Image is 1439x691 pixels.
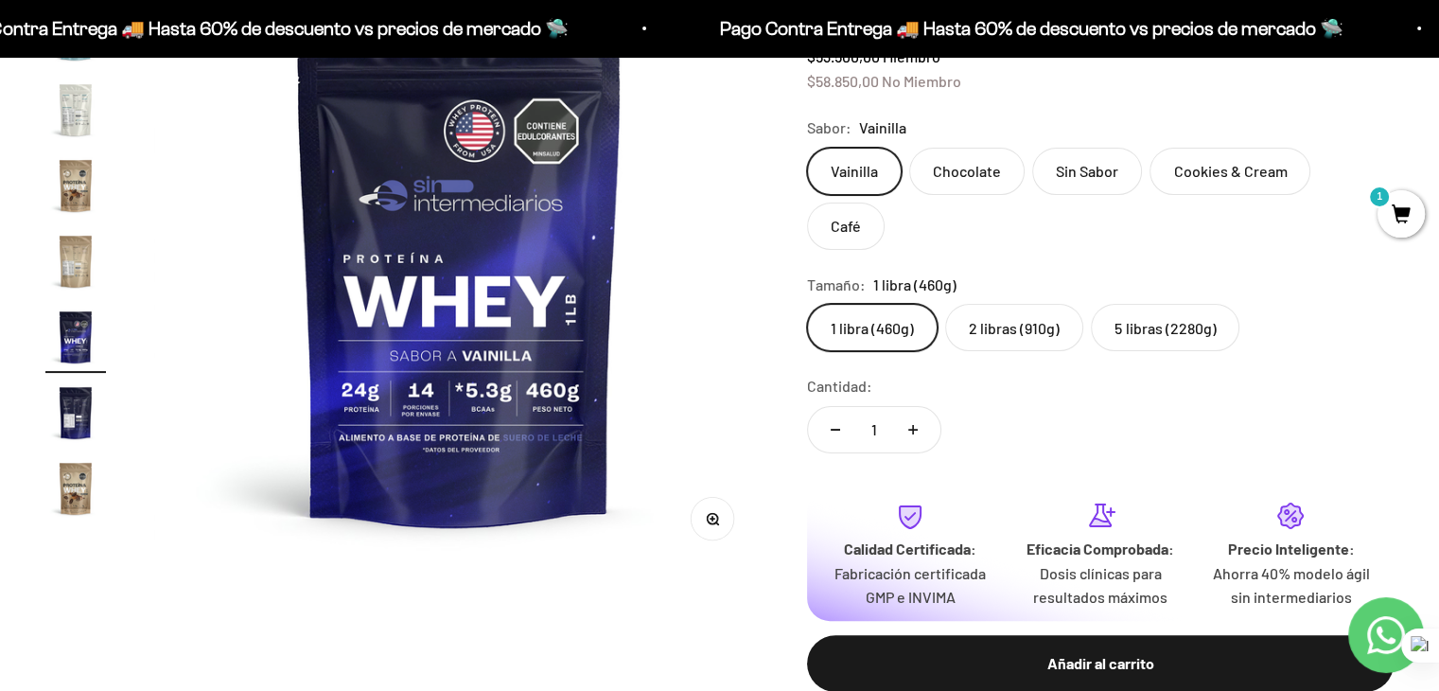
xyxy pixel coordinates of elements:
p: Dosis clínicas para resultados máximos [1021,561,1181,610]
img: Proteína Whey [45,80,106,140]
strong: Precio Inteligente: [1227,540,1354,558]
mark: 1 [1368,186,1391,208]
p: Pago Contra Entrega 🚚 Hasta 60% de descuento vs precios de mercado 🛸 [717,13,1341,44]
strong: Eficacia Comprobada: [1027,540,1174,558]
strong: Calidad Certificada: [844,540,976,558]
span: $53.500,00 [807,47,880,65]
span: 1 libra (460g) [873,273,956,297]
p: Ahorra 40% modelo ágil sin intermediarios [1211,561,1371,610]
button: Ir al artículo 18 [45,307,106,373]
label: Cantidad: [807,374,872,399]
button: Aumentar cantidad [886,407,940,452]
div: Añadir al carrito [845,651,1356,676]
img: Proteína Whey [45,307,106,367]
legend: Sabor: [807,115,851,140]
button: Reducir cantidad [808,407,863,452]
span: Miembro [883,47,940,65]
span: $58.850,00 [807,72,879,90]
button: Ir al artículo 15 [45,80,106,146]
img: Proteína Whey [45,458,106,519]
img: Proteína Whey [45,231,106,292]
button: Ir al artículo 19 [45,382,106,449]
legend: Tamaño: [807,273,866,297]
img: Proteína Whey [45,382,106,443]
button: Ir al artículo 20 [45,458,106,524]
button: Ir al artículo 16 [45,155,106,221]
button: Ir al artículo 17 [45,231,106,297]
span: Vainilla [859,115,906,140]
img: Proteína Whey [45,155,106,216]
a: 1 [1378,205,1425,226]
span: No Miembro [882,72,961,90]
p: Fabricación certificada GMP e INVIMA [830,561,990,610]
